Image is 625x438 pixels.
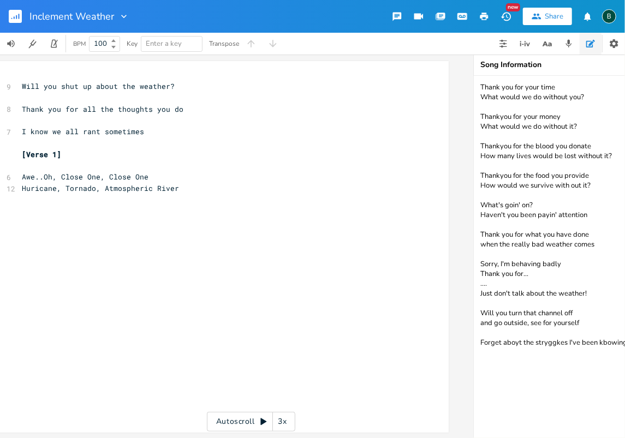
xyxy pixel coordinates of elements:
[73,41,86,47] div: BPM
[22,172,148,182] span: Awe..Oh, Close One, Close One
[273,412,293,431] div: 3x
[22,81,175,91] span: Will you shut up about the weather?
[22,127,144,136] span: I know we all rant sometimes
[29,11,114,21] span: Inclement Weather
[602,4,616,29] button: B
[22,149,61,159] span: [Verse 1]
[209,40,239,47] div: Transpose
[127,40,138,47] div: Key
[146,39,182,49] span: Enter a key
[545,11,563,21] div: Share
[495,7,517,26] button: New
[207,412,295,431] div: Autoscroll
[523,8,572,25] button: Share
[602,9,616,23] div: BruCe
[506,3,520,11] div: New
[22,104,183,114] span: Thank you for all the thoughts you do
[22,183,179,193] span: Huricane, Tornado, Atmospheric River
